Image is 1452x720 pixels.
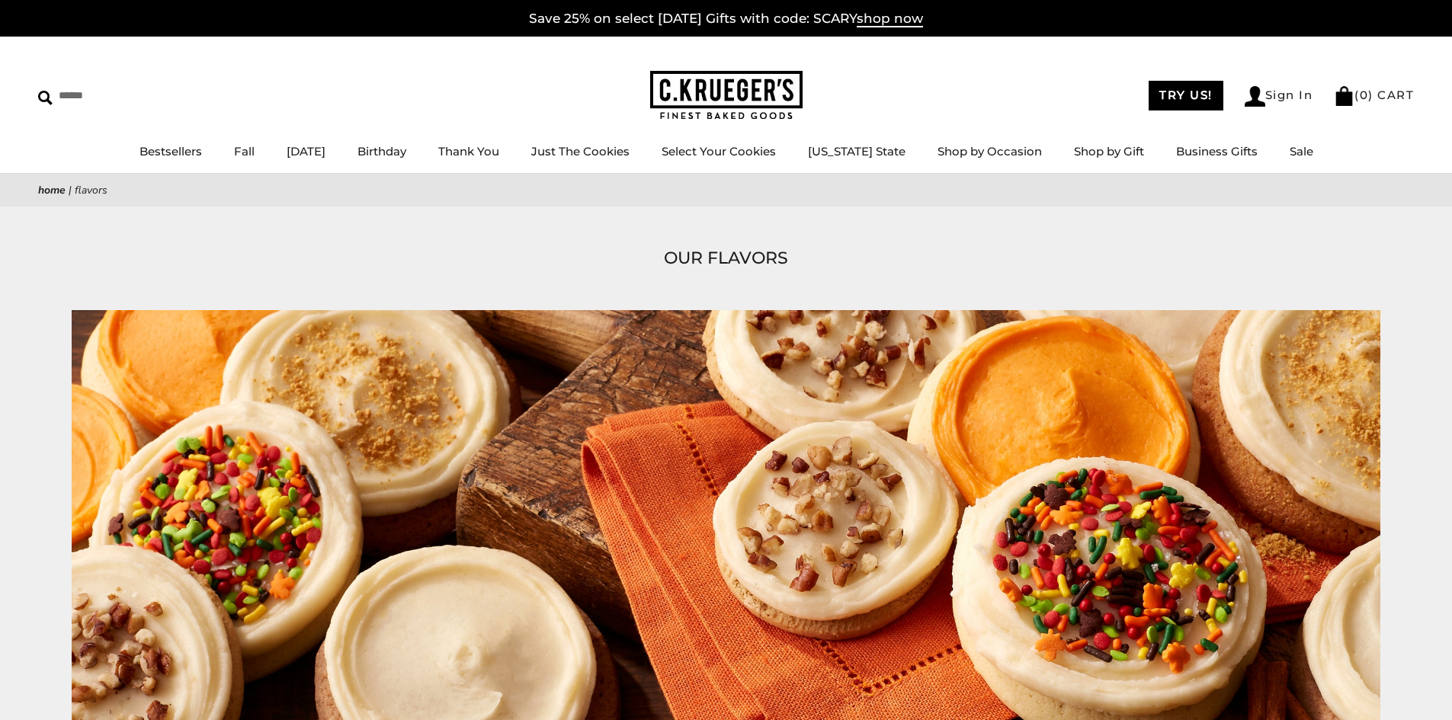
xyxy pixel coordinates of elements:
[1176,144,1258,158] a: Business Gifts
[938,144,1042,158] a: Shop by Occasion
[38,183,66,197] a: Home
[357,144,406,158] a: Birthday
[857,11,923,27] span: shop now
[1149,81,1223,110] a: TRY US!
[61,245,1391,272] h1: OUR FLAVORS
[234,144,255,158] a: Fall
[38,181,1414,199] nav: breadcrumbs
[662,144,776,158] a: Select Your Cookies
[1245,86,1265,107] img: Account
[69,183,72,197] span: |
[1360,88,1369,102] span: 0
[529,11,923,27] a: Save 25% on select [DATE] Gifts with code: SCARYshop now
[531,144,630,158] a: Just The Cookies
[1290,144,1313,158] a: Sale
[75,183,107,197] span: Flavors
[38,84,220,107] input: Search
[438,144,499,158] a: Thank You
[1074,144,1144,158] a: Shop by Gift
[287,144,325,158] a: [DATE]
[808,144,905,158] a: [US_STATE] State
[650,71,803,120] img: C.KRUEGER'S
[1334,88,1414,102] a: (0) CART
[1334,86,1354,106] img: Bag
[38,91,53,105] img: Search
[139,144,202,158] a: Bestsellers
[1245,86,1313,107] a: Sign In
